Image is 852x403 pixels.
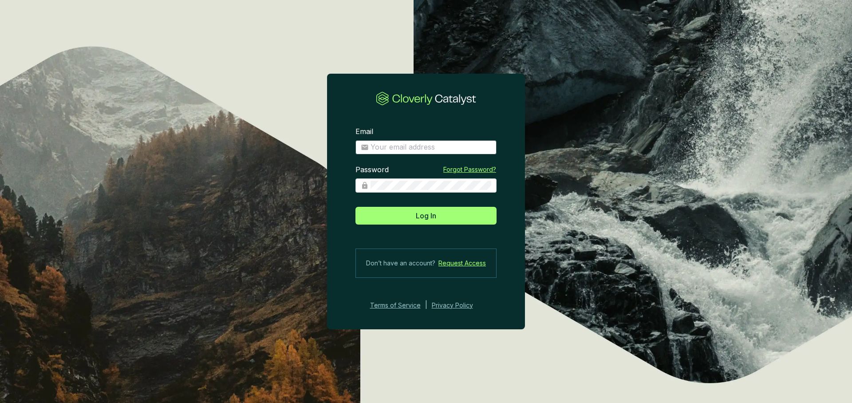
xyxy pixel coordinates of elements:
span: Don’t have an account? [366,258,435,269]
a: Forgot Password? [443,165,496,174]
a: Privacy Policy [432,300,485,311]
label: Email [355,127,373,137]
div: | [425,300,427,311]
span: Log In [416,210,436,221]
input: Email [371,142,491,152]
label: Password [355,165,389,175]
button: Log In [355,207,497,225]
a: Request Access [438,258,486,269]
a: Terms of Service [367,300,421,311]
input: Password [371,181,491,190]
